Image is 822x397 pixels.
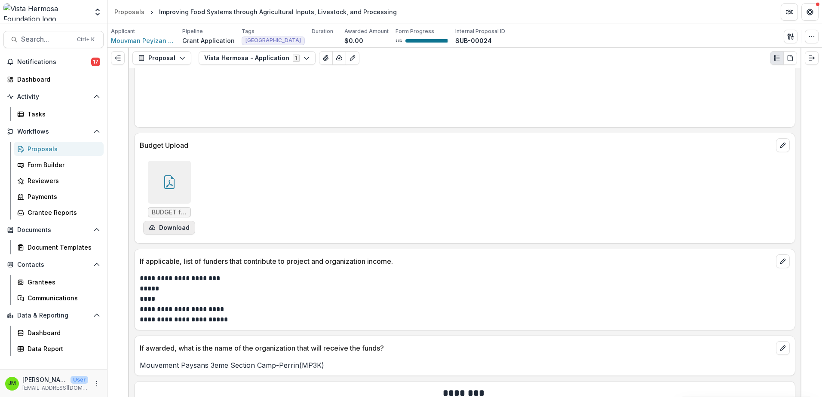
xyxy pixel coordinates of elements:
[14,291,104,305] a: Communications
[14,275,104,289] a: Grantees
[14,342,104,356] a: Data Report
[346,51,359,65] button: Edit as form
[3,125,104,138] button: Open Workflows
[28,243,97,252] div: Document Templates
[28,176,97,185] div: Reviewers
[111,6,148,18] a: Proposals
[143,161,195,235] div: BUDGET for MP3K 2025 VHF Application EN.xlsx.pdfdownload-form-response
[22,384,88,392] p: [EMAIL_ADDRESS][DOMAIN_NAME]
[199,51,316,65] button: Vista Hermosa - Application1
[17,128,90,135] span: Workflows
[344,36,363,45] p: $0.00
[140,343,773,353] p: If awarded, what is the name of the organization that will receive the funds?
[114,7,144,16] div: Proposals
[776,254,790,268] button: edit
[770,51,784,65] button: Plaintext view
[17,226,90,234] span: Documents
[14,142,104,156] a: Proposals
[28,278,97,287] div: Grantees
[17,93,90,101] span: Activity
[14,174,104,188] a: Reviewers
[455,36,492,45] p: SUB-00024
[17,58,91,66] span: Notifications
[28,208,97,217] div: Grantee Reports
[28,328,97,337] div: Dashboard
[28,144,97,153] div: Proposals
[75,35,96,44] div: Ctrl + K
[245,37,301,43] span: [GEOGRAPHIC_DATA]
[344,27,389,35] p: Awarded Amount
[132,51,191,65] button: Proposal
[3,72,104,86] a: Dashboard
[152,209,187,216] span: BUDGET for MP3K 2025 VHF Application EN.xlsx.pdf
[3,31,104,48] button: Search...
[776,341,790,355] button: edit
[21,35,72,43] span: Search...
[14,189,104,204] a: Payments
[28,192,97,201] div: Payments
[776,138,790,152] button: edit
[3,258,104,272] button: Open Contacts
[14,205,104,220] a: Grantee Reports
[28,293,97,302] div: Communications
[805,51,819,65] button: Expand right
[140,256,773,266] p: If applicable, list of funders that contribute to project and organization income.
[182,27,203,35] p: Pipeline
[92,3,104,21] button: Open entity switcher
[111,51,125,65] button: Expand left
[455,27,505,35] p: Internal Proposal ID
[28,110,97,119] div: Tasks
[781,3,798,21] button: Partners
[312,27,333,35] p: Duration
[28,160,97,169] div: Form Builder
[396,27,434,35] p: Form Progress
[71,376,88,384] p: User
[14,158,104,172] a: Form Builder
[319,51,333,65] button: View Attached Files
[17,261,90,269] span: Contacts
[14,107,104,121] a: Tasks
[396,38,402,44] p: 98 %
[8,381,16,386] div: Jerry Martinez
[3,223,104,237] button: Open Documents
[159,7,397,16] div: Improving Food Systems through Agricultural Inputs, Livestock, and Processing
[3,90,104,104] button: Open Activity
[14,240,104,254] a: Document Templates
[111,6,400,18] nav: breadcrumb
[3,308,104,322] button: Open Data & Reporting
[28,344,97,353] div: Data Report
[14,326,104,340] a: Dashboard
[17,75,97,84] div: Dashboard
[92,379,102,389] button: More
[111,36,175,45] a: Mouvman Peyizan 3eme Kanperin (MP3K)
[17,312,90,319] span: Data & Reporting
[111,27,135,35] p: Applicant
[242,27,255,35] p: Tags
[22,375,67,384] p: [PERSON_NAME]
[91,58,100,66] span: 17
[801,3,819,21] button: Get Help
[783,51,797,65] button: PDF view
[140,140,773,150] p: Budget Upload
[3,55,104,69] button: Notifications17
[182,36,235,45] p: Grant Application
[140,360,790,370] p: Mouvement Paysans 3eme Section Camp-Perrin(MP3K)
[143,221,195,235] button: download-form-response
[3,3,88,21] img: Vista Hermosa Foundation logo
